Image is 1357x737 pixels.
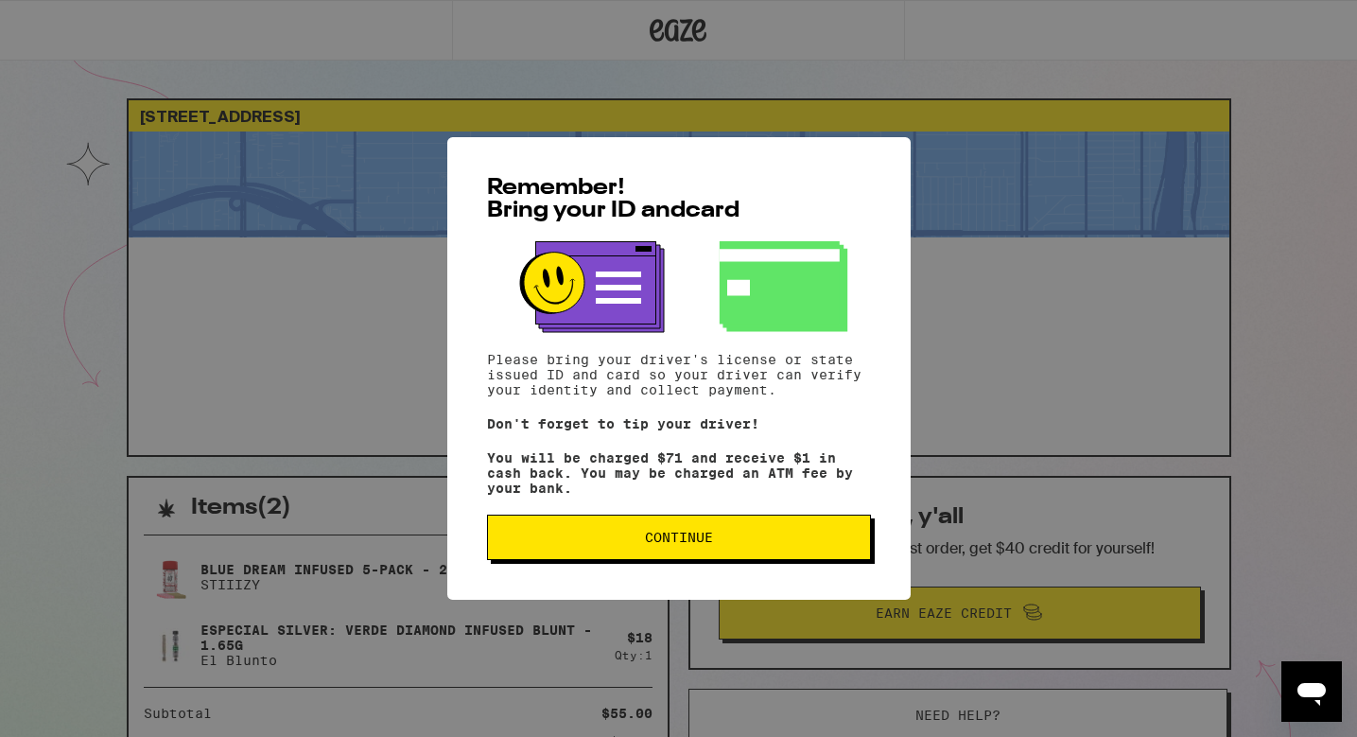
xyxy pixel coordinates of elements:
p: Don't forget to tip your driver! [487,416,871,431]
iframe: Button to launch messaging window [1281,661,1342,722]
button: Continue [487,515,871,560]
span: Continue [645,531,713,544]
p: Please bring your driver's license or state issued ID and card so your driver can verify your ide... [487,352,871,397]
span: Remember! Bring your ID and card [487,177,739,222]
p: You will be charged $71 and receive $1 in cash back. You may be charged an ATM fee by your bank. [487,450,871,496]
